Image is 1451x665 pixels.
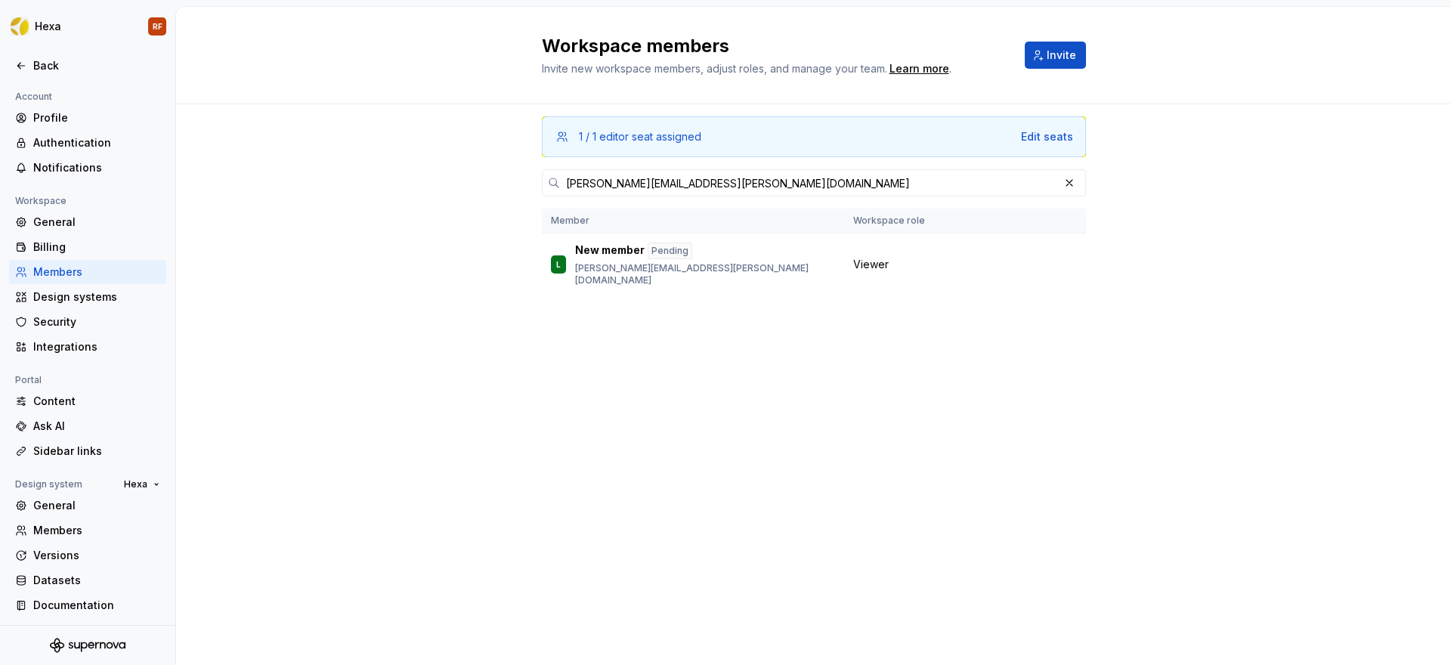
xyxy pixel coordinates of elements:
[575,243,645,259] p: New member
[33,339,160,354] div: Integrations
[9,131,166,155] a: Authentication
[33,548,160,563] div: Versions
[153,20,162,32] div: RF
[853,257,889,272] span: Viewer
[33,498,160,513] div: General
[11,17,29,36] img: a56d5fbf-f8ab-4a39-9705-6fc7187585ab.png
[33,314,160,329] div: Security
[887,63,951,75] span: .
[33,523,160,538] div: Members
[1021,129,1073,144] button: Edit seats
[9,568,166,592] a: Datasets
[33,215,160,230] div: General
[844,209,960,234] th: Workspace role
[33,264,160,280] div: Members
[33,444,160,459] div: Sidebar links
[9,371,48,389] div: Portal
[50,638,125,653] svg: Supernova Logo
[33,160,160,175] div: Notifications
[33,598,160,613] div: Documentation
[542,34,1007,58] h2: Workspace members
[9,285,166,309] a: Design systems
[33,394,160,409] div: Content
[9,156,166,180] a: Notifications
[560,169,1059,196] input: Search in workspace members...
[9,192,73,210] div: Workspace
[9,593,166,617] a: Documentation
[33,135,160,150] div: Authentication
[9,389,166,413] a: Content
[9,493,166,518] a: General
[1047,48,1076,63] span: Invite
[9,475,88,493] div: Design system
[9,88,58,106] div: Account
[9,260,166,284] a: Members
[3,10,172,43] button: HexaRF
[579,129,701,144] div: 1 / 1 editor seat assigned
[542,209,844,234] th: Member
[648,243,692,259] div: Pending
[9,310,166,334] a: Security
[542,62,887,75] span: Invite new workspace members, adjust roles, and manage your team.
[124,478,147,490] span: Hexa
[33,419,160,434] div: Ask AI
[33,573,160,588] div: Datasets
[9,210,166,234] a: General
[575,262,835,286] p: [PERSON_NAME][EMAIL_ADDRESS][PERSON_NAME][DOMAIN_NAME]
[9,543,166,568] a: Versions
[35,19,61,34] div: Hexa
[9,106,166,130] a: Profile
[9,54,166,78] a: Back
[33,289,160,305] div: Design systems
[556,257,561,272] div: L
[9,414,166,438] a: Ask AI
[9,235,166,259] a: Billing
[33,110,160,125] div: Profile
[889,61,949,76] a: Learn more
[1025,42,1086,69] button: Invite
[9,335,166,359] a: Integrations
[9,518,166,543] a: Members
[33,240,160,255] div: Billing
[33,58,160,73] div: Back
[9,439,166,463] a: Sidebar links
